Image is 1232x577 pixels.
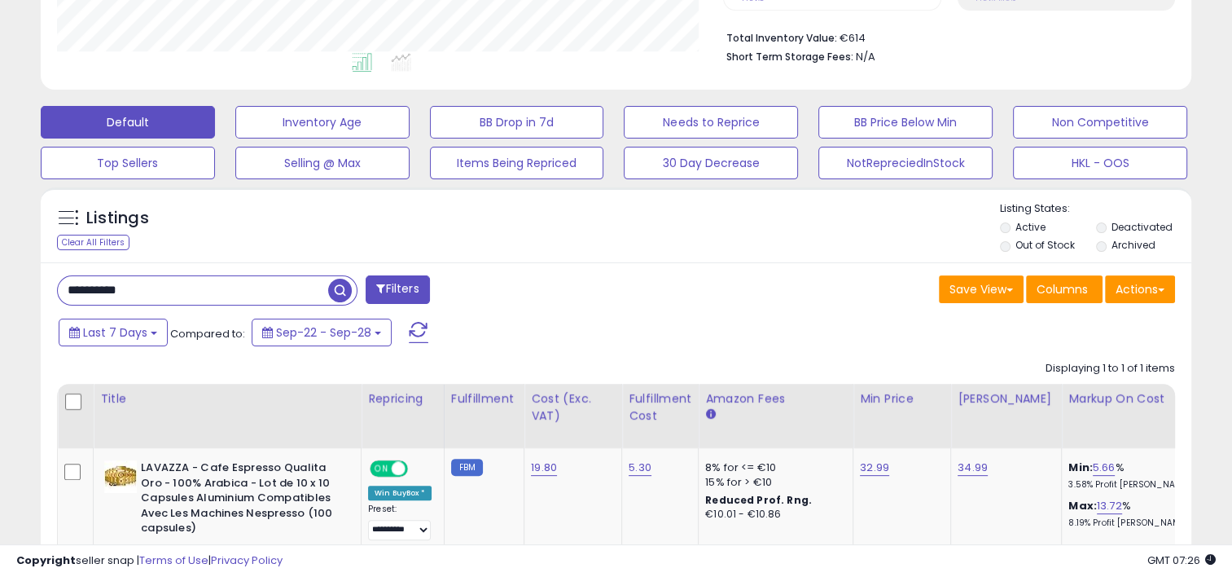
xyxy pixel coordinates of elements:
[368,486,432,500] div: Win BuyBox *
[139,553,208,568] a: Terms of Use
[958,390,1054,407] div: [PERSON_NAME]
[818,147,993,179] button: NotRepreciedInStock
[16,553,76,568] strong: Copyright
[170,326,245,341] span: Compared to:
[939,275,1024,303] button: Save View
[1093,460,1116,476] a: 5.66
[1037,281,1088,297] span: Columns
[1013,147,1187,179] button: HKL - OOS
[371,462,392,476] span: ON
[1068,498,1097,513] b: Max:
[855,49,875,64] span: N/A
[1068,479,1204,491] p: 3.58% Profit [PERSON_NAME]
[252,319,392,346] button: Sep-22 - Sep-28
[705,508,840,522] div: €10.01 - €10.86
[1068,518,1204,529] p: 8.19% Profit [PERSON_NAME]
[16,553,283,569] div: seller snap | |
[1026,275,1103,303] button: Columns
[235,147,410,179] button: Selling @ Max
[451,390,517,407] div: Fulfillment
[624,106,798,139] button: Needs to Reprice
[83,324,147,341] span: Last 7 Days
[726,27,1163,46] li: €614
[1147,553,1216,568] span: 2025-10-6 07:26 GMT
[41,106,215,139] button: Default
[104,460,137,493] img: 413O+vSw3fL._SL40_.jpg
[1068,499,1204,529] div: %
[1068,460,1093,475] b: Min:
[1105,275,1175,303] button: Actions
[86,207,149,230] h5: Listings
[211,553,283,568] a: Privacy Policy
[818,106,993,139] button: BB Price Below Min
[624,147,798,179] button: 30 Day Decrease
[1111,220,1173,234] label: Deactivated
[1111,238,1155,252] label: Archived
[958,460,988,476] a: 34.99
[1015,238,1075,252] label: Out of Stock
[1068,460,1204,491] div: %
[59,319,168,346] button: Last 7 Days
[705,475,840,490] div: 15% for > €10
[276,324,371,341] span: Sep-22 - Sep-28
[141,460,339,540] b: LAVAZZA - Cafe Espresso Qualita Oro - 100% Arabica - Lot de 10 x 10 Capsules Aluminium Compatible...
[726,50,853,64] b: Short Term Storage Fees:
[860,460,889,476] a: 32.99
[1015,220,1046,234] label: Active
[368,390,437,407] div: Repricing
[1000,201,1191,217] p: Listing States:
[235,106,410,139] button: Inventory Age
[1046,361,1175,377] div: Displaying 1 to 1 of 1 items
[57,235,129,250] div: Clear All Filters
[1068,390,1209,407] div: Markup on Cost
[430,106,604,139] button: BB Drop in 7d
[41,147,215,179] button: Top Sellers
[705,493,812,507] b: Reduced Prof. Rng.
[726,31,836,45] b: Total Inventory Value:
[705,390,846,407] div: Amazon Fees
[705,407,715,422] small: Amazon Fees.
[860,390,944,407] div: Min Price
[100,390,354,407] div: Title
[1013,106,1187,139] button: Non Competitive
[629,390,691,425] div: Fulfillment Cost
[1062,384,1217,448] th: The percentage added to the cost of goods (COGS) that forms the calculator for Min & Max prices.
[406,462,432,476] span: OFF
[705,460,840,475] div: 8% for <= €10
[531,460,557,476] a: 19.80
[368,504,432,540] div: Preset:
[531,390,615,425] div: Cost (Exc. VAT)
[451,459,483,476] small: FBM
[629,460,651,476] a: 5.30
[1097,498,1122,514] a: 13.72
[430,147,604,179] button: Items Being Repriced
[366,275,429,304] button: Filters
